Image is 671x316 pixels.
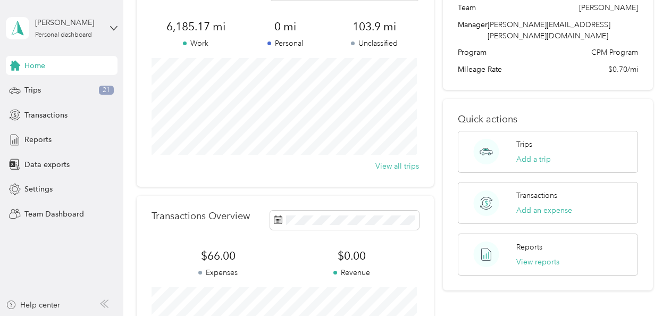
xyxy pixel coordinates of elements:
span: 21 [99,86,114,95]
span: Home [24,60,45,71]
span: $66.00 [152,248,286,263]
span: Transactions [24,110,68,121]
button: View all trips [375,161,419,172]
span: 0 mi [240,19,330,34]
button: Help center [6,300,60,311]
span: CPM Program [591,47,638,58]
span: 103.9 mi [330,19,419,34]
p: Trips [516,139,532,150]
div: Personal dashboard [35,32,92,38]
button: Add an expense [516,205,572,216]
p: Transactions [516,190,557,201]
div: [PERSON_NAME] [35,17,102,28]
span: 6,185.17 mi [152,19,241,34]
span: Mileage Rate [458,64,502,75]
span: Team Dashboard [24,209,84,220]
span: Program [458,47,487,58]
span: [PERSON_NAME] [579,2,638,13]
button: View reports [516,256,559,268]
span: $0.70/mi [608,64,638,75]
p: Reports [516,242,542,253]
iframe: Everlance-gr Chat Button Frame [611,256,671,316]
p: Unclassified [330,38,419,49]
p: Quick actions [458,114,638,125]
p: Work [152,38,241,49]
span: Settings [24,184,53,195]
p: Revenue [285,267,419,278]
span: Reports [24,134,52,145]
p: Transactions Overview [152,211,250,222]
span: Data exports [24,159,70,170]
span: Trips [24,85,41,96]
p: Personal [240,38,330,49]
span: Manager [458,19,488,41]
button: Add a trip [516,154,551,165]
span: $0.00 [285,248,419,263]
p: Expenses [152,267,286,278]
span: Team [458,2,476,13]
span: [PERSON_NAME][EMAIL_ADDRESS][PERSON_NAME][DOMAIN_NAME] [488,20,610,40]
